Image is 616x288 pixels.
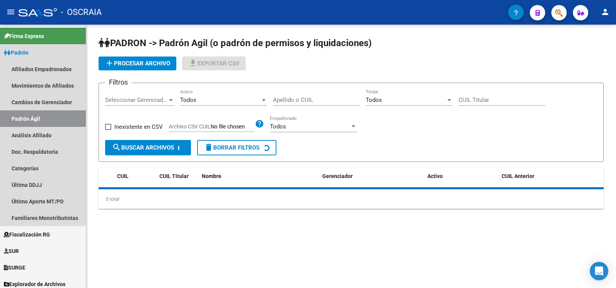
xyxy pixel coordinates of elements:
[105,60,170,67] span: Procesar archivo
[204,143,213,152] mat-icon: delete
[204,144,259,151] span: Borrar Filtros
[105,140,191,155] button: Buscar Archivos
[4,247,19,255] span: SUR
[601,7,610,17] mat-icon: person
[99,190,604,209] div: 0 total
[99,38,372,48] span: PADRON -> Padrón Agil (o padrón de permisos y liquidaciones)
[99,57,176,70] button: Procesar archivo
[4,263,25,272] span: SURGE
[112,144,174,151] span: Buscar Archivos
[4,32,44,40] span: Firma Express
[319,168,424,185] datatable-header-cell: Gerenciador
[199,168,319,185] datatable-header-cell: Nombre
[188,58,198,68] mat-icon: file_download
[255,119,264,128] mat-icon: help
[590,262,608,280] div: Open Intercom Messenger
[112,143,121,152] mat-icon: search
[502,173,534,179] span: CUIL Anterior
[114,122,163,132] span: Inexistente en CSV
[499,168,604,185] datatable-header-cell: CUIL Anterior
[169,123,211,130] span: Archivo CSV CUIL
[61,4,102,21] span: - OSCRAIA
[180,97,196,103] span: Todos
[117,173,129,179] span: CUIL
[188,60,239,67] span: Exportar CSV
[159,173,189,179] span: CUIL Titular
[270,123,286,130] span: Todos
[211,123,255,130] input: Archivo CSV CUIL
[6,7,15,17] mat-icon: menu
[4,48,28,57] span: Padrón
[322,173,353,179] span: Gerenciador
[197,140,276,155] button: Borrar Filtros
[366,97,382,103] span: Todos
[156,168,199,185] datatable-header-cell: CUIL Titular
[105,58,114,68] mat-icon: add
[4,230,50,239] span: Fiscalización RG
[182,57,246,70] button: Exportar CSV
[424,168,499,185] datatable-header-cell: Activo
[105,77,132,88] h3: Filtros
[105,97,167,103] span: Seleccionar Gerenciador
[114,168,156,185] datatable-header-cell: CUIL
[427,173,443,179] span: Activo
[202,173,221,179] span: Nombre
